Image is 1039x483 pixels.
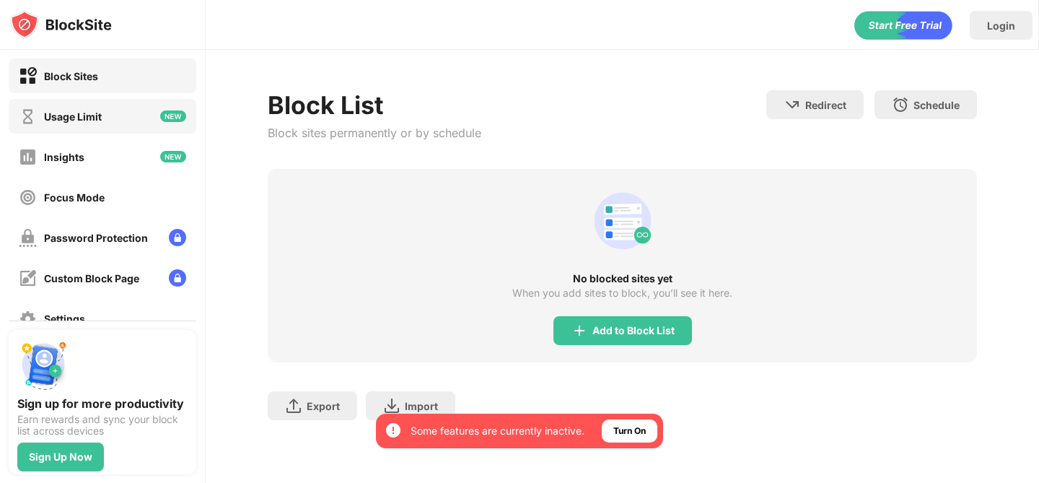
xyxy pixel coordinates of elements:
div: Add to Block List [592,325,675,336]
div: animation [588,186,657,256]
div: Export [307,400,340,412]
img: logo-blocksite.svg [10,10,112,39]
div: Block sites permanently or by schedule [268,126,481,140]
div: Custom Block Page [44,272,139,284]
div: Redirect [805,99,846,111]
div: Earn rewards and sync your block list across devices [17,414,188,437]
img: lock-menu.svg [169,229,186,246]
div: Insights [44,151,84,163]
div: Password Protection [44,232,148,244]
div: When you add sites to block, you’ll see it here. [512,287,732,299]
img: block-on.svg [19,67,37,85]
img: customize-block-page-off.svg [19,269,37,287]
div: Sign Up Now [29,451,92,463]
div: Block List [268,90,481,120]
img: time-usage-off.svg [19,108,37,126]
img: error-circle-white.svg [385,422,402,439]
img: push-signup.svg [17,339,69,391]
img: new-icon.svg [160,110,186,122]
img: password-protection-off.svg [19,229,37,247]
div: Login [987,19,1015,32]
div: Focus Mode [44,191,105,204]
img: insights-off.svg [19,148,37,166]
img: focus-off.svg [19,188,37,206]
div: Some features are currently inactive. [411,424,584,438]
div: Block Sites [44,70,98,82]
img: new-icon.svg [160,151,186,162]
div: Usage Limit [44,110,102,123]
div: Turn On [613,424,646,438]
img: settings-off.svg [19,310,37,328]
div: Schedule [913,99,960,111]
div: No blocked sites yet [268,273,976,284]
div: animation [854,11,952,40]
img: lock-menu.svg [169,269,186,287]
div: Sign up for more productivity [17,396,188,411]
div: Import [405,400,438,412]
div: Settings [44,313,85,325]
